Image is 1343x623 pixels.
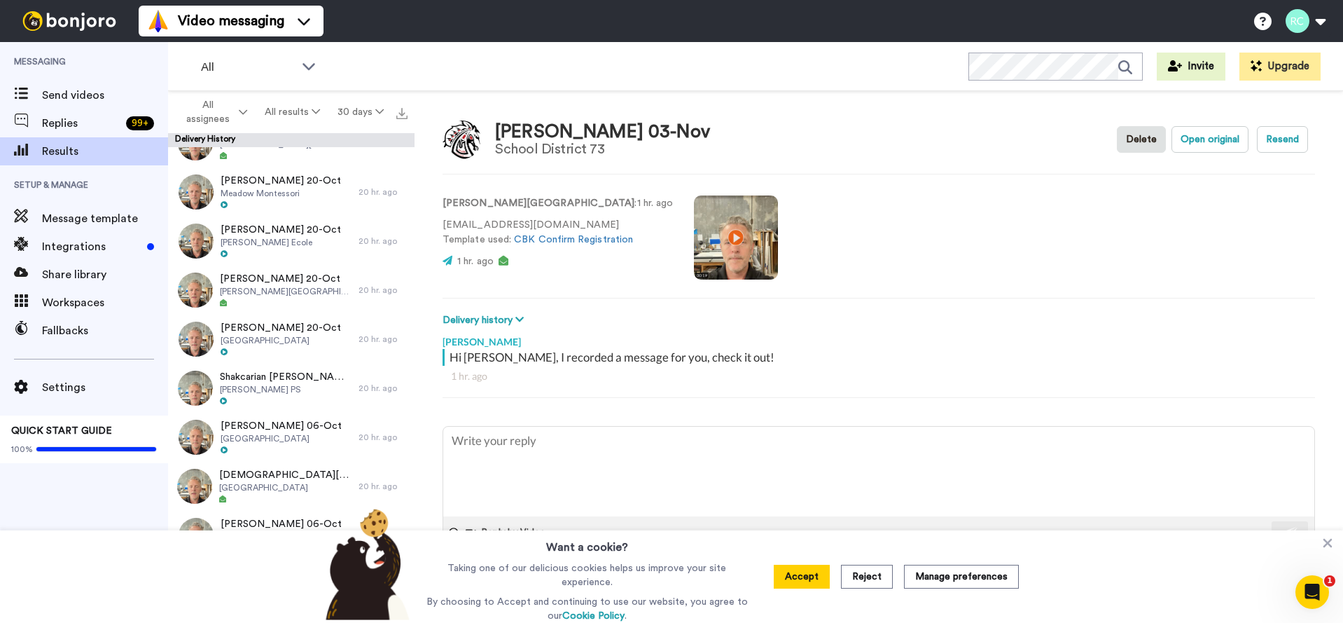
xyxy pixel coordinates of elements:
h3: Want a cookie? [546,530,628,556]
div: [PERSON_NAME] [443,328,1315,349]
span: [PERSON_NAME] 20-Oct [221,223,341,237]
span: [PERSON_NAME] 20-Oct [221,174,341,188]
span: Meadow Montessori [221,188,341,199]
span: [PERSON_NAME] 06-Oct [221,419,342,433]
div: 20 hr. ago [359,481,408,492]
a: Cookie Policy [562,611,625,621]
img: bear-with-cookie.png [313,508,417,620]
div: 20 hr. ago [359,186,408,198]
span: 1 hr. ago [457,256,494,266]
a: [PERSON_NAME] 20-OctMeadow Montessori20 hr. ago [168,167,415,217]
img: 62e39080-4566-4146-876a-4ff9d4aaa310-thumb.jpg [179,174,214,210]
span: Share library [42,266,168,283]
span: Shakcarian [PERSON_NAME] 27-Oct [220,370,352,384]
button: All assignees [171,93,256,132]
button: Manage preferences [904,565,1019,589]
span: Video messaging [178,11,284,31]
button: Reject [841,565,893,589]
div: 1 hr. ago [451,369,1307,383]
a: CBK Confirm Registration [514,235,633,245]
img: vm-color.svg [147,10,169,32]
div: Hi [PERSON_NAME], I recorded a message for you, check it out! [450,349,1311,366]
span: Send videos [42,87,168,104]
span: [GEOGRAPHIC_DATA] [221,433,342,444]
div: [PERSON_NAME] 03-Nov [495,122,710,142]
div: 99 + [126,116,154,130]
img: b4bdba3f-3edd-41a3-ac47-68328552b6a7-thumb.jpg [179,224,214,259]
button: Accept [774,565,830,589]
button: Open original [1171,126,1248,153]
span: Fallbacks [42,322,168,339]
img: fc40ae8c-ebdb-4718-989b-21bf430d90bf-thumb.jpg [178,371,213,406]
img: dbd64dca-ac75-404d-a71a-246c8d66591c-thumb.jpg [179,420,214,455]
span: [PERSON_NAME] 06-Oct [221,517,342,531]
iframe: Intercom live chat [1295,575,1329,609]
div: 20 hr. ago [359,235,408,247]
span: [PERSON_NAME] 20-Oct [221,321,341,335]
span: [PERSON_NAME] 20-Oct [220,272,352,286]
span: [GEOGRAPHIC_DATA] [221,335,341,346]
button: Delete [1117,126,1166,153]
span: Results [42,143,168,160]
p: [EMAIL_ADDRESS][DOMAIN_NAME] Template used: [443,218,673,247]
div: Delivery History [168,133,415,147]
p: Taking one of our delicious cookies helps us improve your site experience. [423,561,751,589]
button: Invite [1157,53,1225,81]
div: 20 hr. ago [359,383,408,394]
span: [PERSON_NAME] PS [220,384,352,395]
button: Resend [1257,126,1308,153]
img: send-white.svg [1283,527,1298,538]
a: [PERSON_NAME] 20-Oct[PERSON_NAME][GEOGRAPHIC_DATA]20 hr. ago [168,266,415,315]
a: [PERSON_NAME] 06-Oct[GEOGRAPHIC_DATA]20 hr. ago [168,413,415,462]
span: [DEMOGRAPHIC_DATA][PERSON_NAME] 06-Oct [219,468,352,482]
span: All assignees [179,98,236,126]
a: Shakcarian [PERSON_NAME] 27-Oct[PERSON_NAME] PS20 hr. ago [168,364,415,413]
div: 20 hr. ago [359,432,408,443]
span: Settings [42,379,168,396]
a: [DEMOGRAPHIC_DATA][PERSON_NAME] 06-Oct[GEOGRAPHIC_DATA]20 hr. ago [168,462,415,511]
span: [GEOGRAPHIC_DATA] [219,482,352,493]
img: a14db59b-f6c3-412f-bb8c-881bf2e14794-thumb.jpg [177,469,212,504]
a: [PERSON_NAME] 06-OctCoast [GEOGRAPHIC_DATA]20 hr. ago [168,511,415,560]
span: 100% [11,444,33,455]
a: [PERSON_NAME] 20-Oct[GEOGRAPHIC_DATA]20 hr. ago [168,315,415,364]
p: By choosing to Accept and continuing to use our website, you agree to our . [423,595,751,623]
button: 30 days [328,100,392,125]
span: Workspaces [42,294,168,311]
img: 15c5b927-18eb-424c-a12e-870c50b3ebfd-thumb.jpg [179,322,214,357]
img: Image of Deb Piggin 03-Nov [443,121,481,159]
span: Message template [42,210,168,227]
span: [PERSON_NAME] Ecole [221,237,341,248]
button: Reply by Video [464,522,550,543]
span: Integrations [42,238,141,255]
div: 20 hr. ago [359,285,408,296]
img: fe13f282-c94c-496a-bfdc-ac00a702e795-thumb.jpg [179,518,214,553]
button: Delivery history [443,313,528,328]
a: [PERSON_NAME] 20-Oct[PERSON_NAME] Ecole20 hr. ago [168,217,415,266]
div: 20 hr. ago [359,334,408,345]
div: School District 73 [495,142,710,157]
span: All [201,59,295,76]
span: 1 [1324,575,1335,587]
button: All results [256,100,329,125]
img: bj-logo-header-white.svg [17,11,122,31]
span: QUICK START GUIDE [11,426,112,436]
p: : 1 hr. ago [443,196,673,211]
img: export.svg [396,108,408,119]
strong: [PERSON_NAME][GEOGRAPHIC_DATA] [443,198,634,208]
img: 991c9c13-c7c5-427c-99af-b9444f2c30c3-thumb.jpg [178,273,213,308]
button: Export all results that match these filters now. [392,102,412,123]
span: [PERSON_NAME][GEOGRAPHIC_DATA] [220,286,352,297]
button: Upgrade [1239,53,1321,81]
span: Replies [42,115,120,132]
